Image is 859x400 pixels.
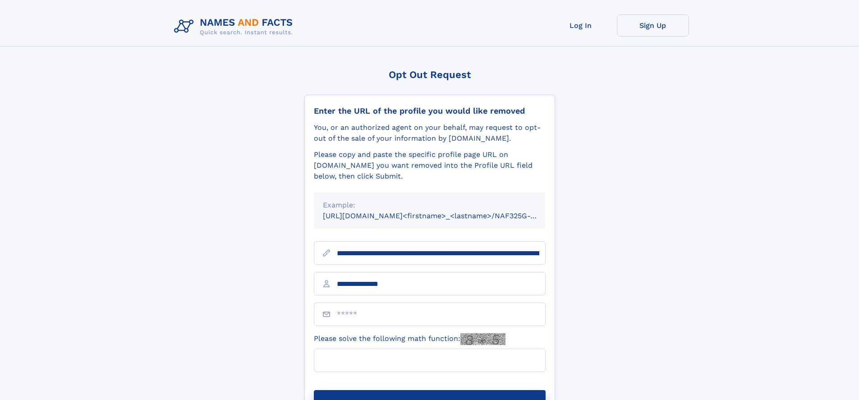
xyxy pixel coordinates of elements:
small: [URL][DOMAIN_NAME]<firstname>_<lastname>/NAF325G-xxxxxxxx [323,211,563,220]
div: You, or an authorized agent on your behalf, may request to opt-out of the sale of your informatio... [314,122,546,144]
label: Please solve the following math function: [314,333,505,345]
div: Enter the URL of the profile you would like removed [314,106,546,116]
a: Log In [545,14,617,37]
div: Example: [323,200,537,211]
div: Please copy and paste the specific profile page URL on [DOMAIN_NAME] you want removed into the Pr... [314,149,546,182]
img: Logo Names and Facts [170,14,300,39]
div: Opt Out Request [304,69,555,80]
a: Sign Up [617,14,689,37]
